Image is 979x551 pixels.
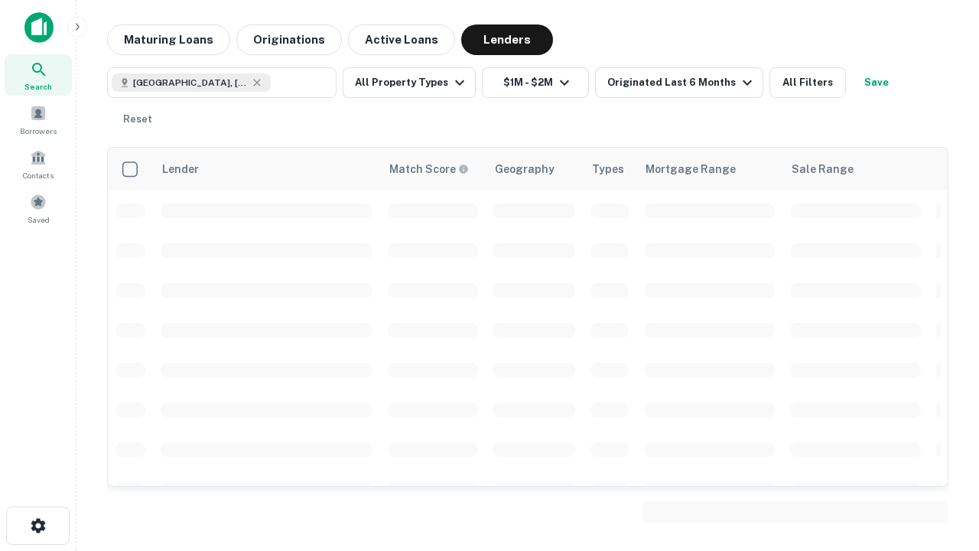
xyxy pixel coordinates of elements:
[792,160,854,178] div: Sale Range
[903,380,979,453] iframe: Chat Widget
[28,214,50,226] span: Saved
[348,24,455,55] button: Active Loans
[5,187,72,229] a: Saved
[607,73,756,92] div: Originated Last 6 Months
[162,160,199,178] div: Lender
[343,67,476,98] button: All Property Types
[389,161,469,178] div: Capitalize uses an advanced AI algorithm to match your search with the best lender. The match sco...
[636,148,782,191] th: Mortgage Range
[24,12,54,43] img: capitalize-icon.png
[5,54,72,96] a: Search
[5,143,72,184] a: Contacts
[24,80,52,93] span: Search
[113,104,162,135] button: Reset
[236,24,342,55] button: Originations
[482,67,589,98] button: $1M - $2M
[495,160,555,178] div: Geography
[782,148,929,191] th: Sale Range
[852,67,901,98] button: Save your search to get updates of matches that match your search criteria.
[20,125,57,137] span: Borrowers
[107,24,230,55] button: Maturing Loans
[769,67,846,98] button: All Filters
[389,161,466,178] h6: Match Score
[646,160,736,178] div: Mortgage Range
[486,148,583,191] th: Geography
[592,160,624,178] div: Types
[5,99,72,140] a: Borrowers
[583,148,636,191] th: Types
[461,24,553,55] button: Lenders
[153,148,380,191] th: Lender
[595,67,763,98] button: Originated Last 6 Months
[23,169,54,181] span: Contacts
[133,76,248,90] span: [GEOGRAPHIC_DATA], [GEOGRAPHIC_DATA], [GEOGRAPHIC_DATA]
[380,148,486,191] th: Capitalize uses an advanced AI algorithm to match your search with the best lender. The match sco...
